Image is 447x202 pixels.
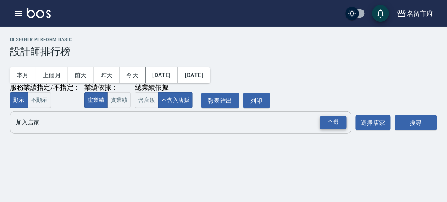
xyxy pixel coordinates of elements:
[356,115,391,131] button: 選擇店家
[178,67,210,83] button: [DATE]
[84,83,131,92] div: 業績依據：
[393,5,437,22] button: 名留市府
[320,116,347,129] div: 全選
[120,67,146,83] button: 今天
[107,92,131,109] button: 實業績
[407,8,434,19] div: 名留市府
[395,115,437,131] button: 搜尋
[10,37,437,42] h2: Designer Perform Basic
[27,8,51,18] img: Logo
[158,92,193,109] button: 不含入店販
[146,67,178,83] button: [DATE]
[84,92,108,109] button: 虛業績
[135,83,197,92] div: 總業績依據：
[28,92,51,109] button: 不顯示
[243,93,270,109] button: 列印
[372,5,389,22] button: save
[94,67,120,83] button: 昨天
[10,83,80,92] div: 服務業績指定/不指定：
[10,67,36,83] button: 本月
[318,114,348,131] button: Open
[10,46,437,57] h3: 設計師排行榜
[36,67,68,83] button: 上個月
[14,115,335,130] input: 店家名稱
[10,92,28,109] button: 顯示
[68,67,94,83] button: 前天
[201,93,239,109] button: 報表匯出
[135,92,159,109] button: 含店販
